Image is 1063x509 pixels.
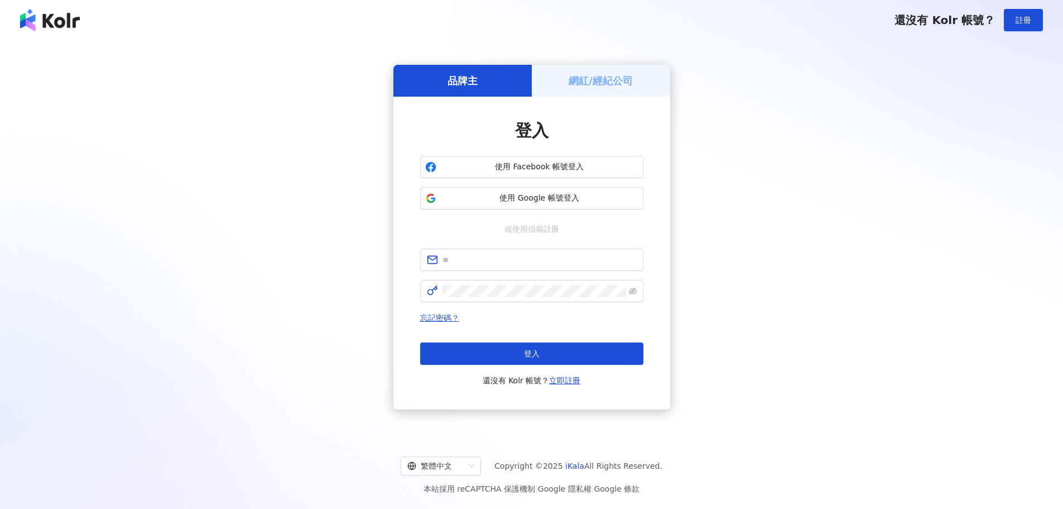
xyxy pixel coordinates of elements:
[1004,9,1043,31] button: 註冊
[538,484,591,493] a: Google 隱私權
[483,374,581,387] span: 還沒有 Kolr 帳號？
[420,156,643,178] button: 使用 Facebook 帳號登入
[894,13,995,27] span: 還沒有 Kolr 帳號？
[565,462,584,470] a: iKala
[535,484,538,493] span: |
[441,193,638,204] span: 使用 Google 帳號登入
[494,459,662,473] span: Copyright © 2025 All Rights Reserved.
[20,9,80,31] img: logo
[524,349,540,358] span: 登入
[407,457,464,475] div: 繁體中文
[569,74,633,88] h5: 網紅/經紀公司
[497,223,567,235] span: 或使用信箱註冊
[424,482,639,496] span: 本站採用 reCAPTCHA 保護機制
[441,161,638,173] span: 使用 Facebook 帳號登入
[420,342,643,365] button: 登入
[420,187,643,210] button: 使用 Google 帳號登入
[448,74,478,88] h5: 品牌主
[594,484,639,493] a: Google 條款
[549,376,580,385] a: 立即註冊
[591,484,594,493] span: |
[1016,16,1031,25] span: 註冊
[420,313,459,322] a: 忘記密碼？
[515,121,549,140] span: 登入
[629,287,637,295] span: eye-invisible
